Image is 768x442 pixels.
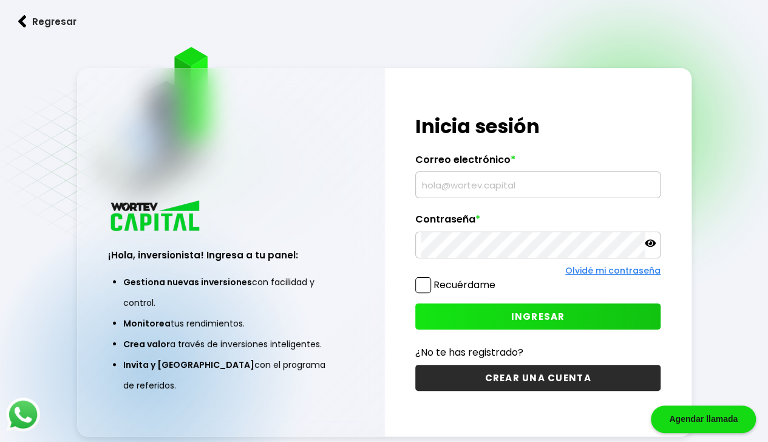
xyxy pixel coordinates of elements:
span: INGRESAR [511,310,565,323]
li: a través de inversiones inteligentes. [123,334,338,354]
p: ¿No te has registrado? [415,345,661,360]
a: ¿No te has registrado?CREAR UNA CUENTA [415,345,661,391]
label: Recuérdame [433,278,495,292]
a: Olvidé mi contraseña [565,264,661,277]
img: flecha izquierda [18,15,27,28]
span: Monitorea [123,317,171,330]
h3: ¡Hola, inversionista! Ingresa a tu panel: [108,248,353,262]
button: INGRESAR [415,303,661,330]
li: con el programa de referidos. [123,354,338,396]
img: logo_wortev_capital [108,199,204,235]
input: hola@wortev.capital [421,172,655,198]
h1: Inicia sesión [415,112,661,141]
span: Gestiona nuevas inversiones [123,276,252,288]
span: Invita y [GEOGRAPHIC_DATA] [123,359,254,371]
li: con facilidad y control. [123,272,338,313]
div: Agendar llamada [651,406,756,433]
img: logos_whatsapp-icon.242b2217.svg [6,398,40,432]
span: Crea valor [123,338,170,350]
label: Correo electrónico [415,154,661,172]
button: CREAR UNA CUENTA [415,365,661,391]
li: tus rendimientos. [123,313,338,334]
label: Contraseña [415,213,661,232]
